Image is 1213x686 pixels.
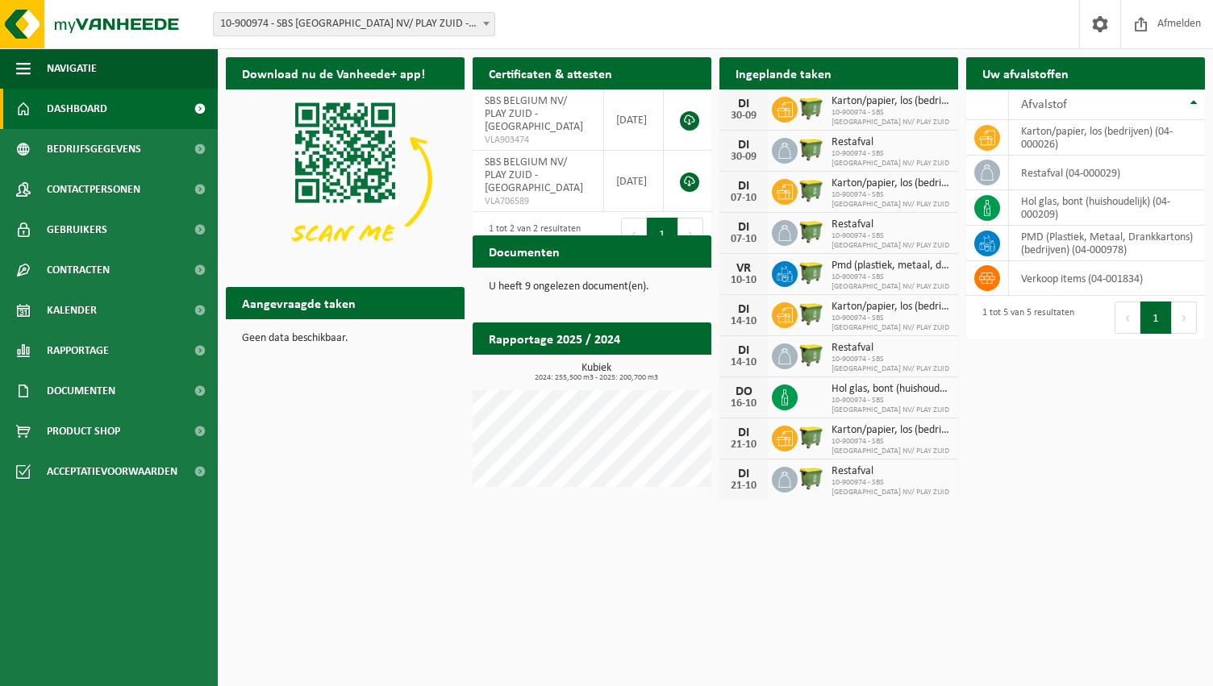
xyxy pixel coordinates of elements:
[485,156,583,194] span: SBS BELGIUM NV/ PLAY ZUID - [GEOGRAPHIC_DATA]
[974,300,1074,335] div: 1 tot 5 van 5 resultaten
[604,89,664,151] td: [DATE]
[832,218,950,231] span: Restafval
[832,190,950,210] span: 10-900974 - SBS [GEOGRAPHIC_DATA] NV/ PLAY ZUID
[719,57,848,89] h2: Ingeplande taken
[485,95,583,133] span: SBS BELGIUM NV/ PLAY ZUID - [GEOGRAPHIC_DATA]
[604,151,664,212] td: [DATE]
[47,250,110,290] span: Contracten
[226,89,465,268] img: Download de VHEPlus App
[832,465,950,478] span: Restafval
[798,94,825,122] img: WB-1100-HPE-GN-51
[47,331,109,371] span: Rapportage
[798,300,825,327] img: WB-1100-HPE-GN-51
[727,275,760,286] div: 10-10
[727,480,760,492] div: 21-10
[213,12,495,36] span: 10-900974 - SBS BELGIUM NV/ PLAY ZUID - ANTWERPEN
[1009,190,1205,226] td: hol glas, bont (huishoudelijk) (04-000209)
[727,385,760,398] div: DO
[242,333,448,344] p: Geen data beschikbaar.
[832,437,950,456] span: 10-900974 - SBS [GEOGRAPHIC_DATA] NV/ PLAY ZUID
[727,98,760,110] div: DI
[621,218,647,250] button: Previous
[47,411,120,451] span: Product Shop
[798,341,825,368] img: WB-1100-HPE-GN-51
[727,139,760,152] div: DI
[47,290,97,331] span: Kalender
[727,262,760,275] div: VR
[473,57,628,89] h2: Certificaten & attesten
[485,195,591,208] span: VLA706589
[47,371,115,411] span: Documenten
[832,383,950,396] span: Hol glas, bont (huishoudelijk)
[47,451,177,492] span: Acceptatievoorwaarden
[727,234,760,245] div: 07-10
[727,180,760,193] div: DI
[832,355,950,374] span: 10-900974 - SBS [GEOGRAPHIC_DATA] NV/ PLAY ZUID
[226,57,441,89] h2: Download nu de Vanheede+ app!
[47,129,141,169] span: Bedrijfsgegevens
[727,110,760,122] div: 30-09
[832,108,950,127] span: 10-900974 - SBS [GEOGRAPHIC_DATA] NV/ PLAY ZUID
[832,396,950,415] span: 10-900974 - SBS [GEOGRAPHIC_DATA] NV/ PLAY ZUID
[727,468,760,480] div: DI
[1009,261,1205,296] td: verkoop items (04-001834)
[489,281,695,293] p: U heeft 9 ongelezen document(en).
[226,287,372,318] h2: Aangevraagde taken
[481,216,581,252] div: 1 tot 2 van 2 resultaten
[47,210,107,250] span: Gebruikers
[678,218,703,250] button: Next
[647,218,678,250] button: 1
[832,314,950,333] span: 10-900974 - SBS [GEOGRAPHIC_DATA] NV/ PLAY ZUID
[798,135,825,163] img: WB-1100-HPE-GN-51
[1021,98,1067,111] span: Afvalstof
[1009,226,1205,261] td: PMD (Plastiek, Metaal, Drankkartons) (bedrijven) (04-000978)
[727,357,760,368] div: 14-10
[832,95,950,108] span: Karton/papier, los (bedrijven)
[47,48,97,89] span: Navigatie
[798,423,825,451] img: WB-1100-HPE-GN-51
[1115,301,1140,334] button: Previous
[727,303,760,316] div: DI
[727,439,760,451] div: 21-10
[832,342,950,355] span: Restafval
[481,374,711,382] span: 2024: 255,500 m3 - 2025: 200,700 m3
[832,136,950,149] span: Restafval
[47,169,140,210] span: Contactpersonen
[473,235,576,267] h2: Documenten
[591,354,710,386] a: Bekijk rapportage
[832,231,950,251] span: 10-900974 - SBS [GEOGRAPHIC_DATA] NV/ PLAY ZUID
[798,218,825,245] img: WB-1100-HPE-GN-51
[485,134,591,147] span: VLA903474
[1009,156,1205,190] td: restafval (04-000029)
[832,301,950,314] span: Karton/papier, los (bedrijven)
[727,193,760,204] div: 07-10
[798,177,825,204] img: WB-1100-HPE-GN-51
[832,478,950,497] span: 10-900974 - SBS [GEOGRAPHIC_DATA] NV/ PLAY ZUID
[727,316,760,327] div: 14-10
[473,322,636,354] h2: Rapportage 2025 / 2024
[1009,120,1205,156] td: karton/papier, los (bedrijven) (04-000026)
[832,424,950,437] span: Karton/papier, los (bedrijven)
[966,57,1085,89] h2: Uw afvalstoffen
[727,398,760,410] div: 16-10
[1140,301,1172,334] button: 1
[214,13,494,35] span: 10-900974 - SBS BELGIUM NV/ PLAY ZUID - ANTWERPEN
[832,177,950,190] span: Karton/papier, los (bedrijven)
[727,152,760,163] div: 30-09
[832,272,950,292] span: 10-900974 - SBS [GEOGRAPHIC_DATA] NV/ PLAY ZUID
[832,260,950,272] span: Pmd (plastiek, metaal, drankkartons) (bedrijven)
[47,89,107,129] span: Dashboard
[481,363,711,382] h3: Kubiek
[798,259,825,286] img: WB-1100-HPE-GN-51
[727,344,760,357] div: DI
[1172,301,1197,334] button: Next
[798,464,825,492] img: WB-1100-HPE-GN-51
[727,426,760,439] div: DI
[832,149,950,168] span: 10-900974 - SBS [GEOGRAPHIC_DATA] NV/ PLAY ZUID
[727,221,760,234] div: DI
